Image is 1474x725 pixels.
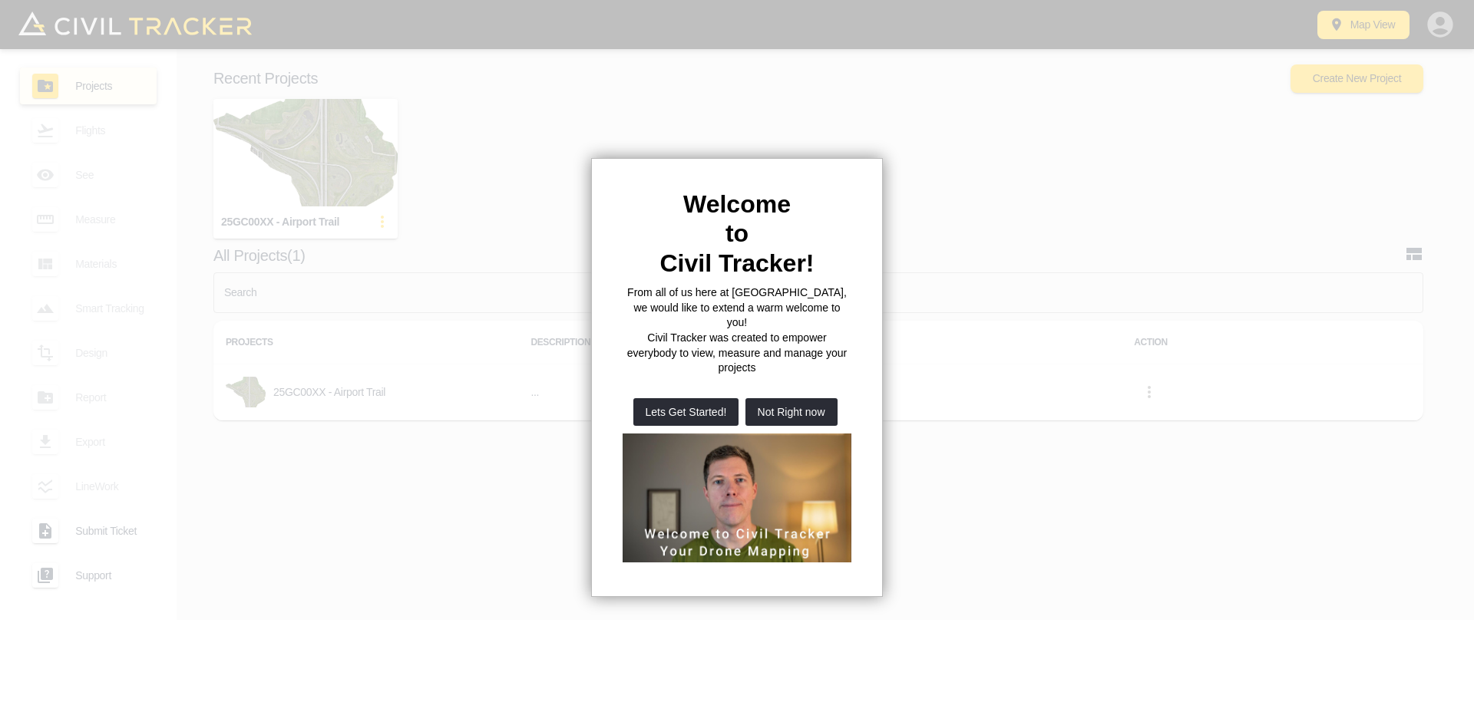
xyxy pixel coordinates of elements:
button: Not Right now [745,398,838,426]
p: Civil Tracker was created to empower everybody to view, measure and manage your projects [623,331,851,376]
h2: Civil Tracker! [623,249,851,278]
button: Lets Get Started! [633,398,739,426]
h2: to [623,219,851,248]
h2: Welcome [623,189,851,219]
iframe: Welcome to Civil Tracker [623,433,851,562]
p: From all of us here at [GEOGRAPHIC_DATA], we would like to extend a warm welcome to you! [623,285,851,331]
